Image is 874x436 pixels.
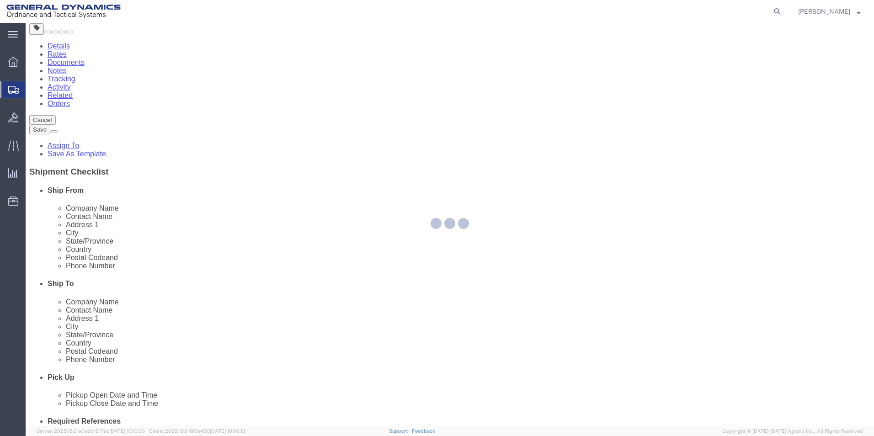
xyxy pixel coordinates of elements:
[149,428,245,434] span: Client: 2025.18.0-198a450
[210,428,245,434] span: [DATE] 10:06:13
[798,6,861,17] button: [PERSON_NAME]
[798,6,850,16] span: Brenda Pagan
[722,427,863,435] span: Copyright © [DATE]-[DATE] Agistix Inc., All Rights Reserved
[37,428,145,434] span: Server: 2025.18.0-a0edd1917ac
[109,428,145,434] span: [DATE] 10:10:00
[6,5,121,18] img: logo
[389,428,412,434] a: Support
[412,428,435,434] a: Feedback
